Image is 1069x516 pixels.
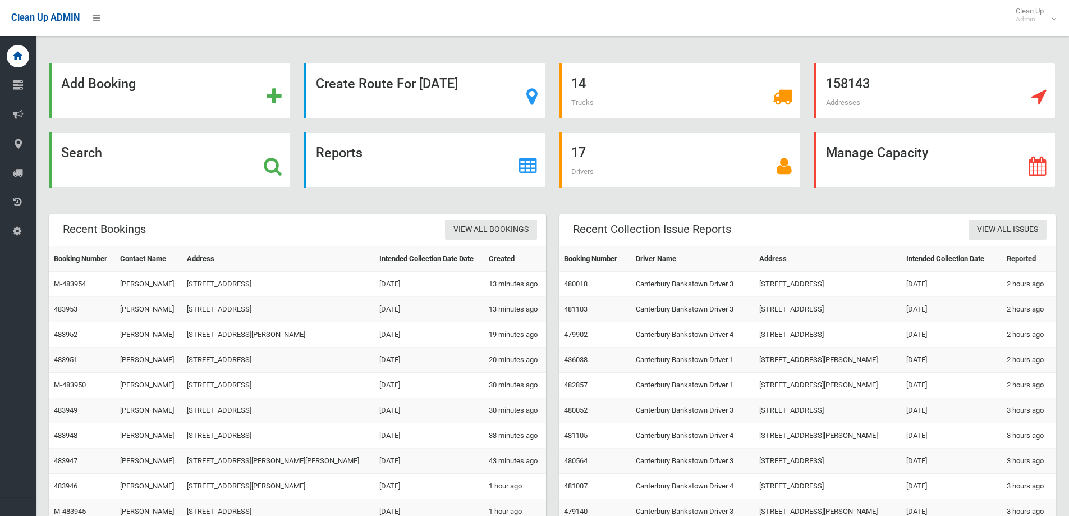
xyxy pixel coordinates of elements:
[375,348,484,373] td: [DATE]
[559,63,801,118] a: 14 Trucks
[484,373,545,398] td: 30 minutes ago
[631,423,755,449] td: Canterbury Bankstown Driver 4
[631,373,755,398] td: Canterbury Bankstown Driver 1
[564,406,588,414] a: 480052
[54,330,77,339] a: 483952
[54,381,86,389] a: M-483950
[375,423,484,449] td: [DATE]
[54,355,77,364] a: 483951
[1002,272,1056,297] td: 2 hours ago
[571,98,594,107] span: Trucks
[755,348,902,373] td: [STREET_ADDRESS][PERSON_NAME]
[54,507,86,515] a: M-483945
[484,398,545,423] td: 30 minutes ago
[902,322,1002,348] td: [DATE]
[969,220,1047,240] a: View All Issues
[631,348,755,373] td: Canterbury Bankstown Driver 1
[1002,246,1056,272] th: Reported
[375,246,484,272] th: Intended Collection Date Date
[116,423,182,449] td: [PERSON_NAME]
[182,373,375,398] td: [STREET_ADDRESS]
[54,431,77,440] a: 483948
[564,431,588,440] a: 481105
[631,272,755,297] td: Canterbury Bankstown Driver 3
[559,218,745,240] header: Recent Collection Issue Reports
[484,474,545,499] td: 1 hour ago
[182,246,375,272] th: Address
[755,246,902,272] th: Address
[902,297,1002,322] td: [DATE]
[755,322,902,348] td: [STREET_ADDRESS]
[814,63,1056,118] a: 158143 Addresses
[375,398,484,423] td: [DATE]
[304,132,545,188] a: Reports
[54,280,86,288] a: M-483954
[484,423,545,449] td: 38 minutes ago
[1002,348,1056,373] td: 2 hours ago
[116,322,182,348] td: [PERSON_NAME]
[182,348,375,373] td: [STREET_ADDRESS]
[755,297,902,322] td: [STREET_ADDRESS]
[182,297,375,322] td: [STREET_ADDRESS]
[116,348,182,373] td: [PERSON_NAME]
[902,423,1002,449] td: [DATE]
[54,406,77,414] a: 483949
[116,272,182,297] td: [PERSON_NAME]
[484,348,545,373] td: 20 minutes ago
[182,449,375,474] td: [STREET_ADDRESS][PERSON_NAME][PERSON_NAME]
[826,98,860,107] span: Addresses
[559,132,801,188] a: 17 Drivers
[1002,423,1056,449] td: 3 hours ago
[755,423,902,449] td: [STREET_ADDRESS][PERSON_NAME]
[54,305,77,313] a: 483953
[1016,15,1044,24] small: Admin
[564,456,588,465] a: 480564
[182,322,375,348] td: [STREET_ADDRESS][PERSON_NAME]
[484,297,545,322] td: 13 minutes ago
[375,297,484,322] td: [DATE]
[631,449,755,474] td: Canterbury Bankstown Driver 3
[116,297,182,322] td: [PERSON_NAME]
[484,272,545,297] td: 13 minutes ago
[755,272,902,297] td: [STREET_ADDRESS]
[631,474,755,499] td: Canterbury Bankstown Driver 4
[902,373,1002,398] td: [DATE]
[484,322,545,348] td: 19 minutes ago
[902,246,1002,272] th: Intended Collection Date
[375,373,484,398] td: [DATE]
[571,145,586,161] strong: 17
[1010,7,1055,24] span: Clean Up
[826,76,870,92] strong: 158143
[375,322,484,348] td: [DATE]
[902,272,1002,297] td: [DATE]
[631,322,755,348] td: Canterbury Bankstown Driver 4
[564,280,588,288] a: 480018
[631,297,755,322] td: Canterbury Bankstown Driver 3
[564,507,588,515] a: 479140
[61,76,136,92] strong: Add Booking
[54,456,77,465] a: 483947
[1002,322,1056,348] td: 2 hours ago
[484,246,545,272] th: Created
[49,63,291,118] a: Add Booking
[116,246,182,272] th: Contact Name
[631,246,755,272] th: Driver Name
[564,482,588,490] a: 481007
[755,373,902,398] td: [STREET_ADDRESS][PERSON_NAME]
[564,381,588,389] a: 482857
[182,272,375,297] td: [STREET_ADDRESS]
[484,449,545,474] td: 43 minutes ago
[375,474,484,499] td: [DATE]
[631,398,755,423] td: Canterbury Bankstown Driver 3
[116,373,182,398] td: [PERSON_NAME]
[559,246,631,272] th: Booking Number
[116,474,182,499] td: [PERSON_NAME]
[316,76,458,92] strong: Create Route For [DATE]
[49,218,159,240] header: Recent Bookings
[571,76,586,92] strong: 14
[116,398,182,423] td: [PERSON_NAME]
[902,348,1002,373] td: [DATE]
[564,330,588,339] a: 479902
[564,355,588,364] a: 436038
[116,449,182,474] td: [PERSON_NAME]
